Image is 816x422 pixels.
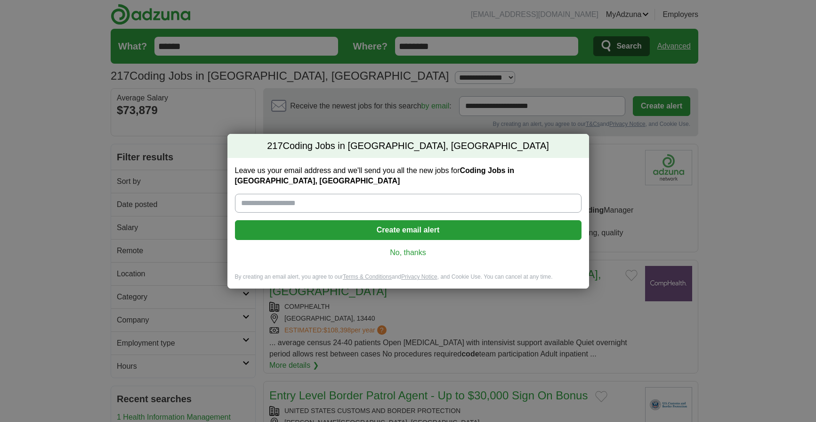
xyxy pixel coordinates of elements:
[235,220,582,240] button: Create email alert
[227,273,589,289] div: By creating an email alert, you agree to our and , and Cookie Use. You can cancel at any time.
[242,248,574,258] a: No, thanks
[401,273,437,280] a: Privacy Notice
[235,165,582,186] label: Leave us your email address and we'll send you all the new jobs for
[343,273,392,280] a: Terms & Conditions
[227,134,589,158] h2: Coding Jobs in [GEOGRAPHIC_DATA], [GEOGRAPHIC_DATA]
[267,140,283,153] span: 217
